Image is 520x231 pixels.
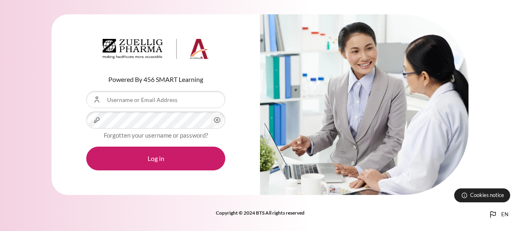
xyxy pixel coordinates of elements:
[86,75,225,84] p: Powered By 456 SMART Learning
[485,206,512,223] button: Languages
[103,39,209,59] img: Architeck
[454,188,510,202] button: Cookies notice
[104,131,208,139] a: Forgotten your username or password?
[501,211,509,219] span: en
[470,191,504,199] span: Cookies notice
[86,147,225,170] button: Log in
[103,39,209,63] a: Architeck
[86,91,225,108] input: Username or Email Address
[216,210,305,216] strong: Copyright © 2024 BTS All rights reserved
